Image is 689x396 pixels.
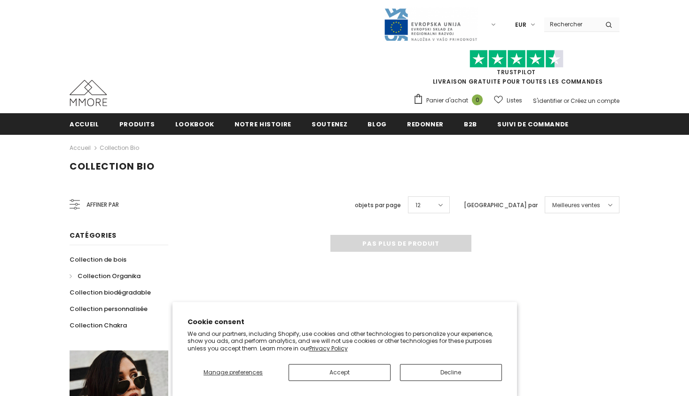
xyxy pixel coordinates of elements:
[70,268,141,284] a: Collection Organika
[368,120,387,129] span: Blog
[70,301,148,317] a: Collection personnalisée
[497,68,536,76] a: TrustPilot
[494,92,522,109] a: Listes
[70,321,127,330] span: Collection Chakra
[70,284,151,301] a: Collection biodégradable
[544,17,598,31] input: Search Site
[426,96,468,105] span: Panier d'achat
[289,364,391,381] button: Accept
[497,120,569,129] span: Suivi de commande
[564,97,569,105] span: or
[571,97,619,105] a: Créez un compte
[70,160,155,173] span: Collection Bio
[309,344,348,352] a: Privacy Policy
[407,120,444,129] span: Redonner
[70,231,117,240] span: Catégories
[119,113,155,134] a: Produits
[235,120,291,129] span: Notre histoire
[70,142,91,154] a: Accueil
[312,113,347,134] a: soutenez
[400,364,502,381] button: Decline
[384,20,478,28] a: Javni Razpis
[355,201,401,210] label: objets par page
[507,96,522,105] span: Listes
[312,120,347,129] span: soutenez
[86,200,119,210] span: Affiner par
[175,113,214,134] a: Lookbook
[407,113,444,134] a: Redonner
[70,120,99,129] span: Accueil
[464,120,477,129] span: B2B
[552,201,600,210] span: Meilleures ventes
[78,272,141,280] span: Collection Organika
[515,20,526,30] span: EUR
[384,8,478,42] img: Javni Razpis
[175,120,214,129] span: Lookbook
[70,288,151,297] span: Collection biodégradable
[472,94,483,105] span: 0
[497,113,569,134] a: Suivi de commande
[188,317,502,327] h2: Cookie consent
[70,113,99,134] a: Accueil
[415,201,421,210] span: 12
[70,317,127,334] a: Collection Chakra
[464,113,477,134] a: B2B
[413,54,619,85] span: LIVRAISON GRATUITE POUR TOUTES LES COMMANDES
[235,113,291,134] a: Notre histoire
[188,330,502,352] p: We and our partners, including Shopify, use cookies and other technologies to personalize your ex...
[470,50,564,68] img: Faites confiance aux étoiles pilotes
[413,93,487,108] a: Panier d'achat 0
[204,368,263,376] span: Manage preferences
[70,304,148,313] span: Collection personnalisée
[70,251,126,268] a: Collection de bois
[70,80,107,106] img: Cas MMORE
[70,255,126,264] span: Collection de bois
[100,144,139,152] a: Collection Bio
[464,201,538,210] label: [GEOGRAPHIC_DATA] par
[187,364,279,381] button: Manage preferences
[533,97,562,105] a: S'identifier
[119,120,155,129] span: Produits
[368,113,387,134] a: Blog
